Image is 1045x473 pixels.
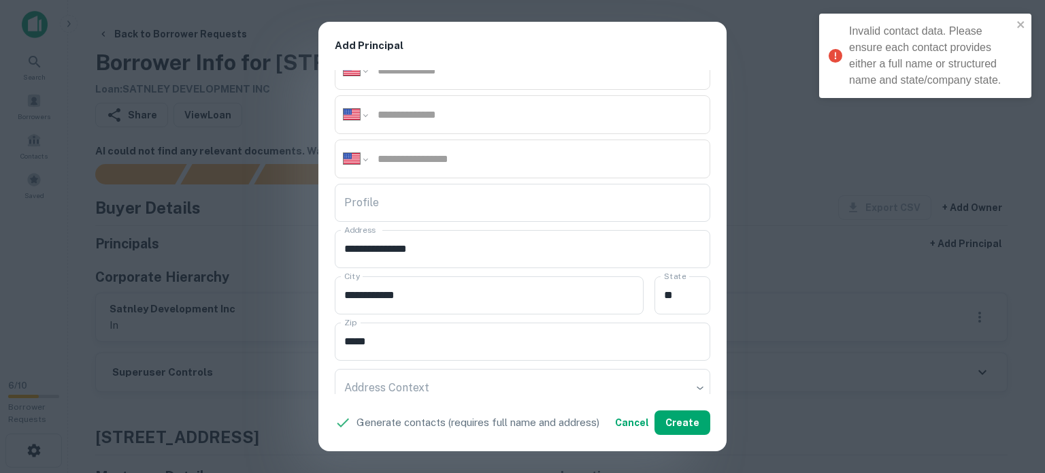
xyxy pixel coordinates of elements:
[344,224,376,235] label: Address
[664,270,686,282] label: State
[344,270,360,282] label: City
[610,410,654,435] button: Cancel
[318,22,727,70] h2: Add Principal
[356,414,599,431] p: Generate contacts (requires full name and address)
[977,364,1045,429] iframe: Chat Widget
[344,316,356,328] label: Zip
[654,410,710,435] button: Create
[335,369,710,407] div: ​
[1016,19,1026,32] button: close
[849,23,1012,88] div: Invalid contact data. Please ensure each contact provides either a full name or structured name a...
